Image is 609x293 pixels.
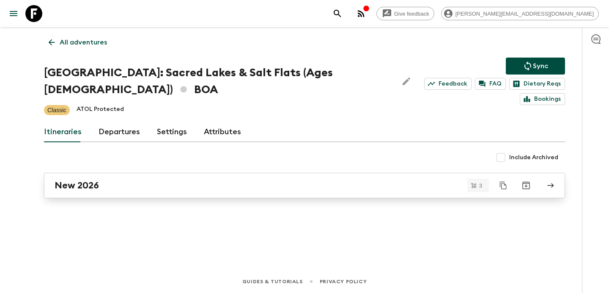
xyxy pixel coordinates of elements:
[424,78,472,90] a: Feedback
[242,277,303,286] a: Guides & Tutorials
[506,58,565,75] button: Sync adventure departures to the booking engine
[60,37,107,47] p: All adventures
[44,64,391,98] h1: [GEOGRAPHIC_DATA]: Sacred Lakes & Salt Flats (Ages [DEMOGRAPHIC_DATA]) BOA
[329,5,346,22] button: search adventures
[533,61,548,71] p: Sync
[376,7,434,20] a: Give feedback
[520,93,565,105] a: Bookings
[44,34,112,51] a: All adventures
[77,105,124,115] p: ATOL Protected
[398,64,415,98] button: Edit Adventure Title
[5,5,22,22] button: menu
[44,122,82,142] a: Itineraries
[44,173,565,198] a: New 2026
[509,78,565,90] a: Dietary Reqs
[99,122,140,142] a: Departures
[157,122,187,142] a: Settings
[496,178,511,193] button: Duplicate
[509,153,558,162] span: Include Archived
[47,106,66,114] p: Classic
[474,183,487,188] span: 3
[390,11,434,17] span: Give feedback
[451,11,598,17] span: [PERSON_NAME][EMAIL_ADDRESS][DOMAIN_NAME]
[204,122,241,142] a: Attributes
[320,277,367,286] a: Privacy Policy
[441,7,599,20] div: [PERSON_NAME][EMAIL_ADDRESS][DOMAIN_NAME]
[55,180,99,191] h2: New 2026
[518,177,535,194] button: Archive
[475,78,506,90] a: FAQ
